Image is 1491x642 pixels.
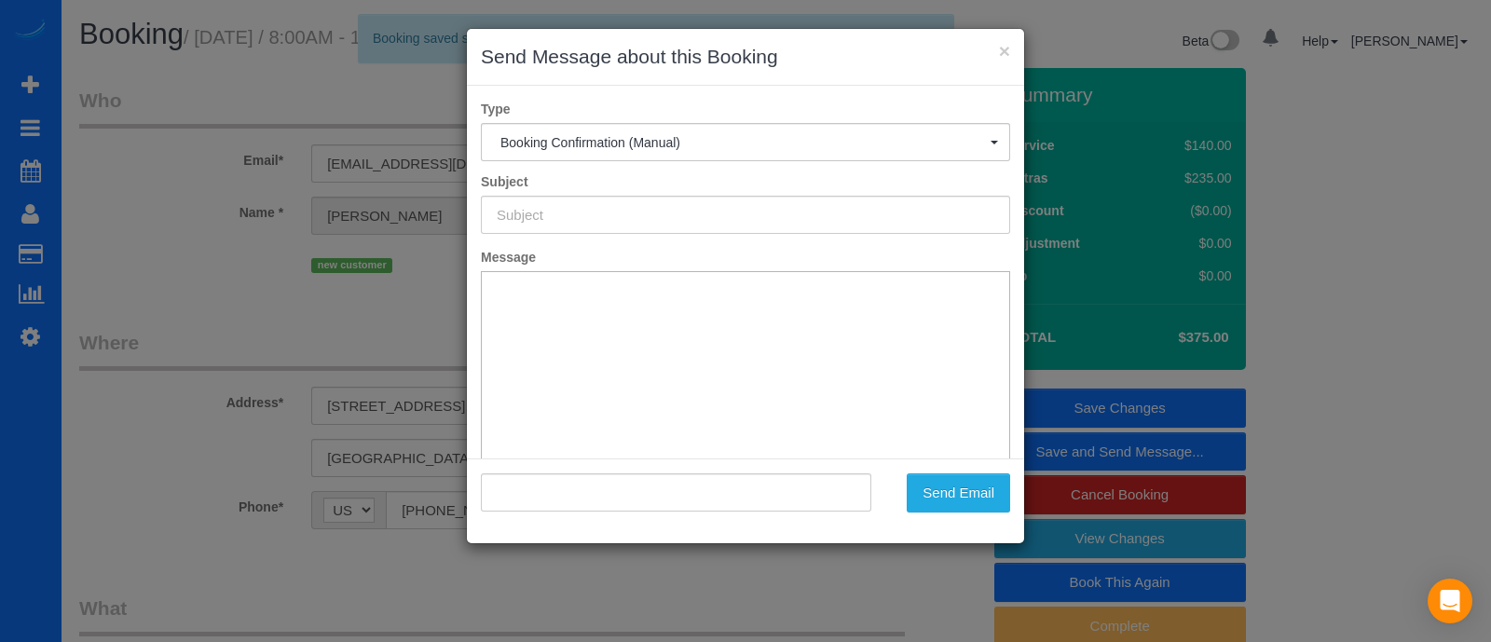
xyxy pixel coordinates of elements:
iframe: Rich Text Editor, editor1 [482,272,1009,563]
button: Booking Confirmation (Manual) [481,123,1010,161]
button: × [999,41,1010,61]
button: Send Email [907,473,1010,512]
input: Subject [481,196,1010,234]
label: Message [467,248,1024,266]
h3: Send Message about this Booking [481,43,1010,71]
label: Type [467,100,1024,118]
span: Booking Confirmation (Manual) [500,135,991,150]
div: Open Intercom Messenger [1428,579,1472,623]
label: Subject [467,172,1024,191]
